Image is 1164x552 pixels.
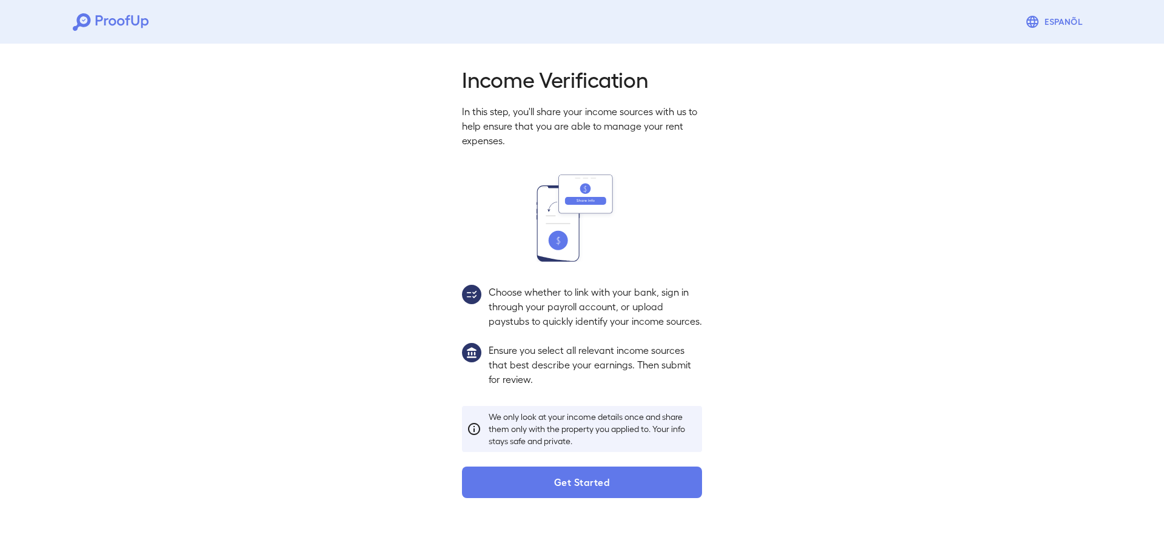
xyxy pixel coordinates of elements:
[462,467,702,498] button: Get Started
[462,65,702,92] h2: Income Verification
[489,343,702,387] p: Ensure you select all relevant income sources that best describe your earnings. Then submit for r...
[489,285,702,328] p: Choose whether to link with your bank, sign in through your payroll account, or upload paystubs t...
[462,104,702,148] p: In this step, you'll share your income sources with us to help ensure that you are able to manage...
[462,285,481,304] img: group2.svg
[537,175,627,262] img: transfer_money.svg
[462,343,481,362] img: group1.svg
[1020,10,1091,34] button: Espanõl
[489,411,697,447] p: We only look at your income details once and share them only with the property you applied to. Yo...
